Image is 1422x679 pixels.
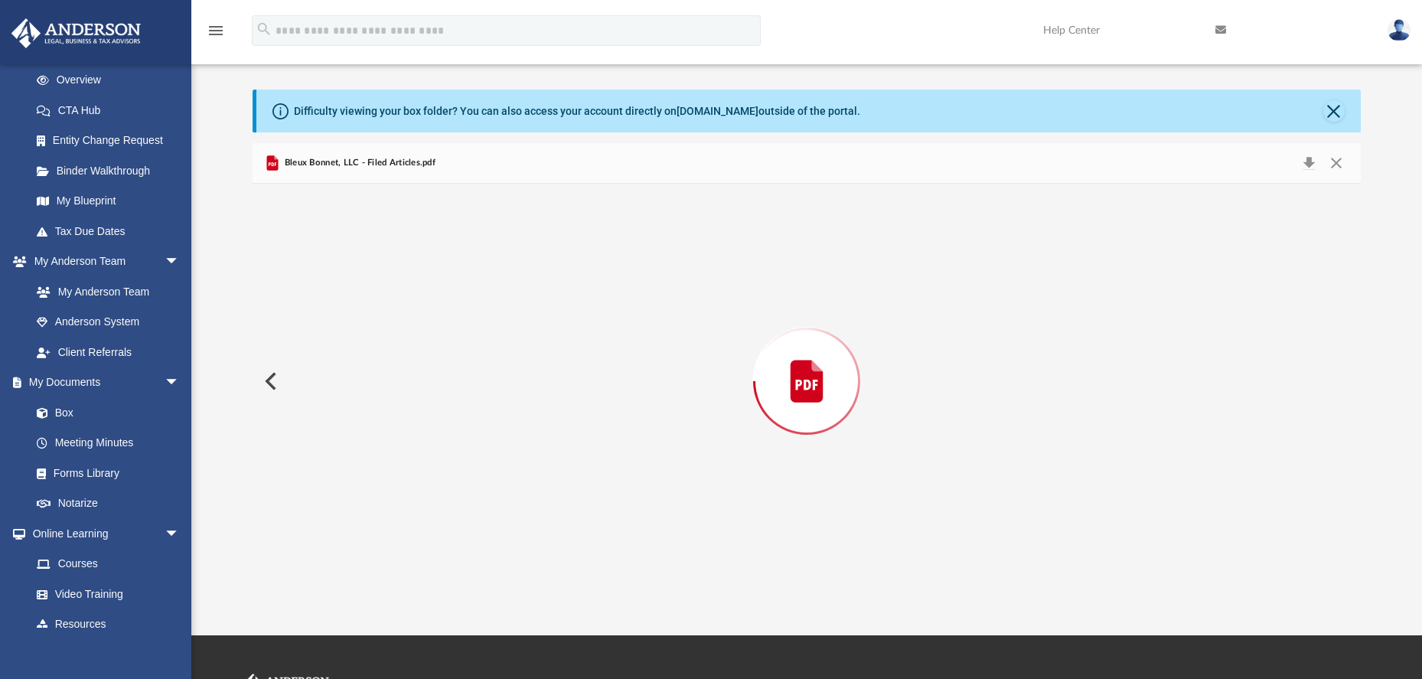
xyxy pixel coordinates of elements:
a: menu [207,29,225,40]
a: Overview [21,65,203,96]
img: Anderson Advisors Platinum Portal [7,18,145,48]
a: Meeting Minutes [21,428,195,459]
button: Previous File [253,360,286,403]
i: search [256,21,272,38]
span: Bleux Bonnet, LLC - Filed Articles.pdf [282,156,435,170]
button: Close [1323,152,1350,174]
span: arrow_drop_down [165,518,195,550]
a: My Anderson Team [21,276,188,307]
button: Download [1296,152,1323,174]
a: Resources [21,609,195,640]
a: Box [21,397,188,428]
a: Binder Walkthrough [21,155,203,186]
a: Courses [21,549,195,579]
i: menu [207,21,225,40]
span: arrow_drop_down [165,246,195,278]
a: Notarize [21,488,195,519]
a: My Anderson Teamarrow_drop_down [11,246,195,277]
a: Anderson System [21,307,195,338]
img: User Pic [1388,19,1411,41]
a: Client Referrals [21,337,195,367]
a: Forms Library [21,458,188,488]
a: My Documentsarrow_drop_down [11,367,195,398]
a: Online Learningarrow_drop_down [11,518,195,549]
a: Video Training [21,579,188,609]
a: CTA Hub [21,95,203,126]
a: Tax Due Dates [21,216,203,246]
button: Close [1323,100,1345,122]
div: Preview [253,143,1360,579]
a: My Blueprint [21,186,195,217]
a: [DOMAIN_NAME] [677,105,758,117]
a: Entity Change Request [21,126,203,156]
div: Difficulty viewing your box folder? You can also access your account directly on outside of the p... [294,103,860,119]
span: arrow_drop_down [165,367,195,399]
